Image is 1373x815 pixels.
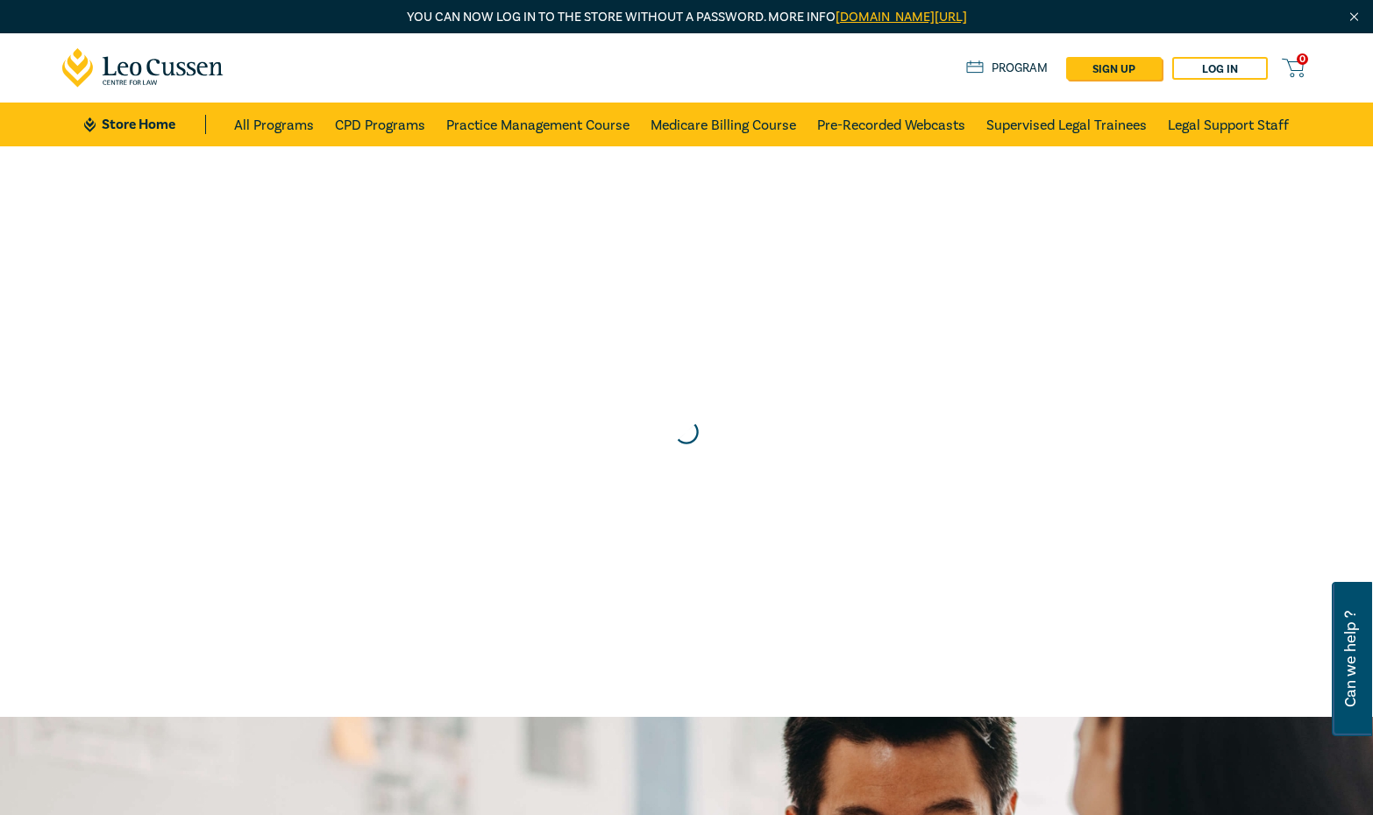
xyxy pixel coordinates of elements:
a: All Programs [234,103,314,146]
a: Medicare Billing Course [651,103,796,146]
a: [DOMAIN_NAME][URL] [836,9,967,25]
a: Pre-Recorded Webcasts [817,103,965,146]
a: Program [966,59,1048,78]
span: 0 [1297,53,1308,65]
span: Can we help ? [1342,592,1359,726]
a: Legal Support Staff [1168,103,1289,146]
a: sign up [1066,57,1162,80]
img: Close [1347,10,1362,25]
a: Store Home [84,115,206,134]
a: Supervised Legal Trainees [986,103,1147,146]
a: Practice Management Course [446,103,630,146]
p: You can now log in to the store without a password. More info [62,8,1311,27]
a: Log in [1172,57,1268,80]
a: CPD Programs [335,103,425,146]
